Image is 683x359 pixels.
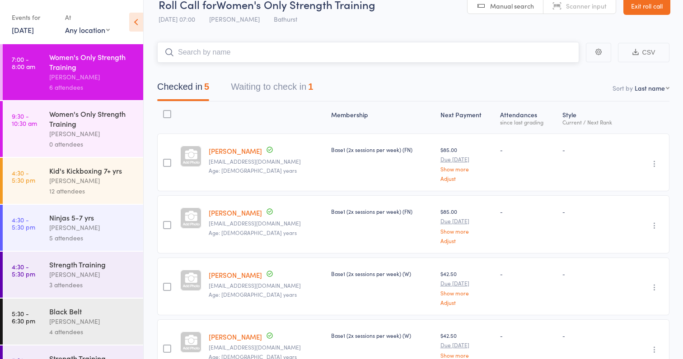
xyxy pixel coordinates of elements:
div: - [562,146,625,153]
a: [PERSON_NAME] [209,270,262,280]
a: [PERSON_NAME] [209,332,262,341]
small: Due [DATE] [440,218,493,224]
div: - [500,146,555,153]
time: 5:30 - 6:30 pm [12,310,35,324]
div: Events for [12,10,56,25]
span: Bathurst [274,14,297,23]
div: Atten­dances [496,106,559,129]
span: [DATE] 07:00 [159,14,195,23]
div: since last grading [500,119,555,125]
div: 5 attendees [49,233,136,243]
div: [PERSON_NAME] [49,129,136,139]
a: [PERSON_NAME] [209,146,262,156]
span: [PERSON_NAME] [209,14,260,23]
a: Adjust [440,238,493,244]
div: Base1 (2x sessions per week) (W) [331,270,433,277]
a: Show more [440,290,493,296]
div: Strength Training [49,259,136,269]
span: Manual search [490,1,534,10]
div: Ninjas 5-7 yrs [49,212,136,222]
time: 4:30 - 5:30 pm [12,169,35,184]
small: Due [DATE] [440,156,493,162]
time: 4:30 - 5:30 pm [12,216,35,230]
time: 9:30 - 10:30 am [12,112,37,127]
div: 0 attendees [49,139,136,149]
a: Adjust [440,299,493,305]
div: Black Belt [49,306,136,316]
div: $42.50 [440,270,493,305]
small: pennycolley@yahoo.com.au [209,158,324,165]
div: Women's Only Strength Training [49,109,136,129]
a: 4:30 -5:30 pmStrength Training[PERSON_NAME]3 attendees [3,252,143,298]
time: 7:00 - 8:00 am [12,55,35,70]
div: Next Payment [437,106,496,129]
div: $85.00 [440,146,493,181]
div: [PERSON_NAME] [49,222,136,233]
span: Age: [DEMOGRAPHIC_DATA] years [209,290,297,298]
a: Show more [440,352,493,358]
div: $85.00 [440,207,493,243]
a: Show more [440,166,493,172]
a: Show more [440,228,493,234]
div: [PERSON_NAME] [49,316,136,327]
span: Scanner input [566,1,607,10]
button: Checked in5 [157,77,209,101]
a: 9:30 -10:30 amWomen's Only Strength Training[PERSON_NAME]0 attendees [3,101,143,157]
div: 6 attendees [49,82,136,92]
div: Any location [65,25,110,35]
div: Base1 (2x sessions per week) (FN) [331,146,433,153]
div: 12 attendees [49,186,136,196]
div: Kid's Kickboxing 7+ yrs [49,166,136,175]
a: [PERSON_NAME] [209,208,262,217]
div: [PERSON_NAME] [49,269,136,280]
a: Adjust [440,175,493,181]
label: Sort by [613,83,633,92]
div: - [500,207,555,215]
div: Women's Only Strength Training [49,52,136,72]
span: Age: [DEMOGRAPHIC_DATA] years [209,166,297,174]
div: Membership [327,106,437,129]
a: 5:30 -6:30 pmBlack Belt[PERSON_NAME]4 attendees [3,299,143,345]
div: [PERSON_NAME] [49,175,136,186]
div: 3 attendees [49,280,136,290]
button: CSV [618,43,669,62]
time: 4:30 - 5:30 pm [12,263,35,277]
div: Base1 (2x sessions per week) (FN) [331,207,433,215]
small: Due [DATE] [440,342,493,348]
div: 5 [204,82,209,92]
div: - [500,331,555,339]
a: 4:30 -5:30 pmKid's Kickboxing 7+ yrs[PERSON_NAME]12 attendees [3,158,143,204]
small: Due [DATE] [440,280,493,286]
div: 1 [308,82,313,92]
div: Style [559,106,629,129]
button: Waiting to check in1 [231,77,313,101]
small: becmaday@icloud.com [209,344,324,350]
div: - [562,270,625,277]
div: - [562,331,625,339]
span: Age: [DEMOGRAPHIC_DATA] years [209,229,297,236]
div: [PERSON_NAME] [49,72,136,82]
div: - [500,270,555,277]
div: Current / Next Rank [562,119,625,125]
small: Brittanycollits@gmail.com [209,220,324,226]
a: 7:00 -8:00 amWomen's Only Strength Training[PERSON_NAME]6 attendees [3,44,143,100]
a: [DATE] [12,25,34,35]
input: Search by name [157,42,579,63]
div: - [562,207,625,215]
div: Last name [635,83,665,92]
div: 4 attendees [49,327,136,337]
div: Base1 (2x sessions per week) (W) [331,331,433,339]
div: At [65,10,110,25]
small: Brizida1987@hotmail.com [209,282,324,289]
a: 4:30 -5:30 pmNinjas 5-7 yrs[PERSON_NAME]5 attendees [3,205,143,251]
